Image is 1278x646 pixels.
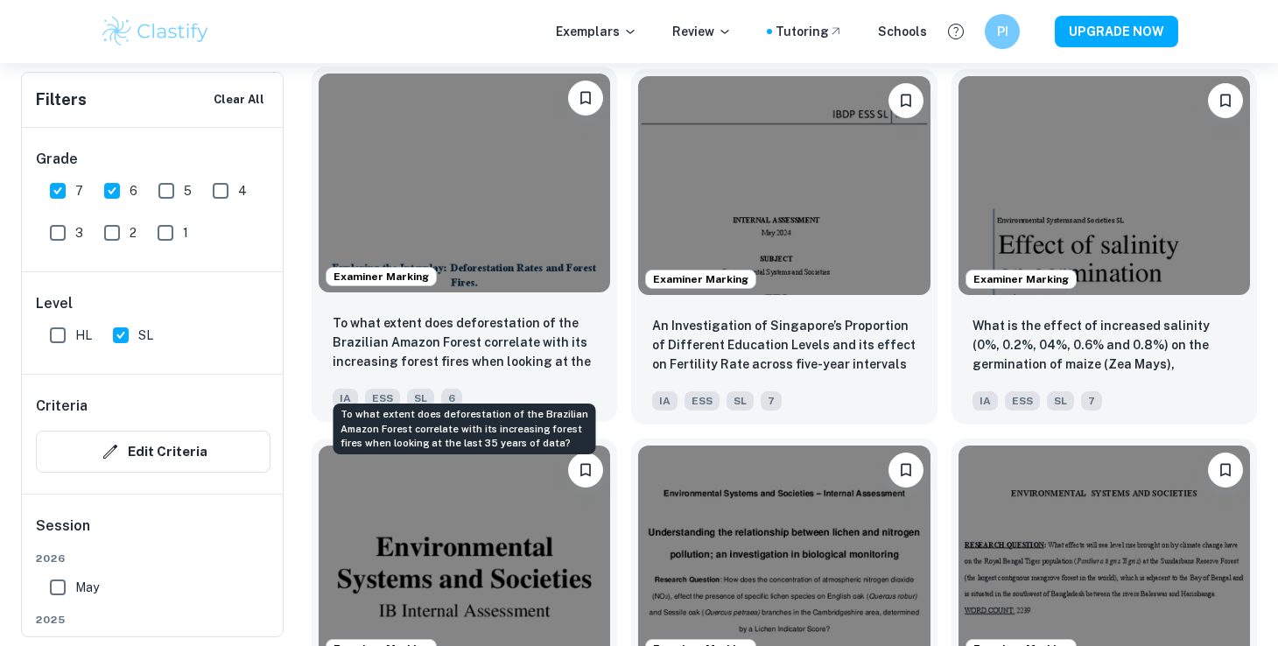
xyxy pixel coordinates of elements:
a: Tutoring [776,22,843,41]
span: IA [333,389,358,408]
span: SL [1047,391,1074,411]
span: 2026 [36,551,270,566]
a: Examiner MarkingBookmarkWhat is the effect of increased salinity (0%, 0.2%, 04%, 0.6% and 0.8%) o... [951,69,1257,425]
h6: Filters [36,88,87,112]
span: 2025 [36,612,270,628]
span: ESS [365,389,400,408]
span: IA [973,391,998,411]
span: 4 [238,181,247,200]
button: UPGRADE NOW [1055,16,1178,47]
span: SL [727,391,754,411]
span: Examiner Marking [327,269,436,284]
img: ESS IA example thumbnail: What is the effect of increased salinity [958,76,1250,295]
span: 2 [130,223,137,242]
button: Help and Feedback [941,17,971,46]
span: Examiner Marking [646,271,755,287]
a: Schools [878,22,927,41]
span: IA [652,391,678,411]
img: Clastify logo [100,14,211,49]
h6: Criteria [36,396,88,417]
p: Exemplars [556,22,637,41]
span: 6 [130,181,137,200]
span: 7 [75,181,83,200]
button: Bookmark [1208,453,1243,488]
span: Examiner Marking [966,271,1076,287]
span: ESS [685,391,720,411]
span: 7 [761,391,782,411]
span: 3 [75,223,83,242]
span: May [75,578,99,597]
a: Examiner MarkingBookmarkTo what extent does deforestation of the Brazilian Amazon Forest correlat... [312,69,617,425]
h6: Grade [36,149,270,170]
span: 1 [183,223,188,242]
button: Bookmark [888,453,923,488]
h6: Level [36,293,270,314]
span: SL [407,389,434,408]
p: Review [672,22,732,41]
img: ESS IA example thumbnail: To what extent does deforestation of the [319,74,610,292]
img: ESS IA example thumbnail: An Investigation of Singapore’s Proporti [638,76,930,295]
span: 6 [441,389,462,408]
span: HL [75,326,92,345]
span: 5 [184,181,192,200]
h6: PI [993,22,1013,41]
button: Clear All [209,87,269,113]
button: Edit Criteria [36,431,270,473]
a: Examiner MarkingBookmarkAn Investigation of Singapore’s Proportion of Different Education Levels ... [631,69,937,425]
button: Bookmark [568,81,603,116]
h6: Session [36,516,270,551]
button: Bookmark [1208,83,1243,118]
p: To what extent does deforestation of the Brazilian Amazon Forest correlate with its increasing fo... [333,313,596,373]
p: An Investigation of Singapore’s Proportion of Different Education Levels and its effect on Fertil... [652,316,916,374]
button: PI [985,14,1020,49]
span: 7 [1081,391,1102,411]
button: Bookmark [888,83,923,118]
span: ESS [1005,391,1040,411]
div: To what extent does deforestation of the Brazilian Amazon Forest correlate with its increasing fo... [334,404,596,454]
span: SL [138,326,153,345]
button: Bookmark [568,453,603,488]
p: What is the effect of increased salinity (0%, 0.2%, 04%, 0.6% and 0.8%) on the germination of mai... [973,316,1236,376]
